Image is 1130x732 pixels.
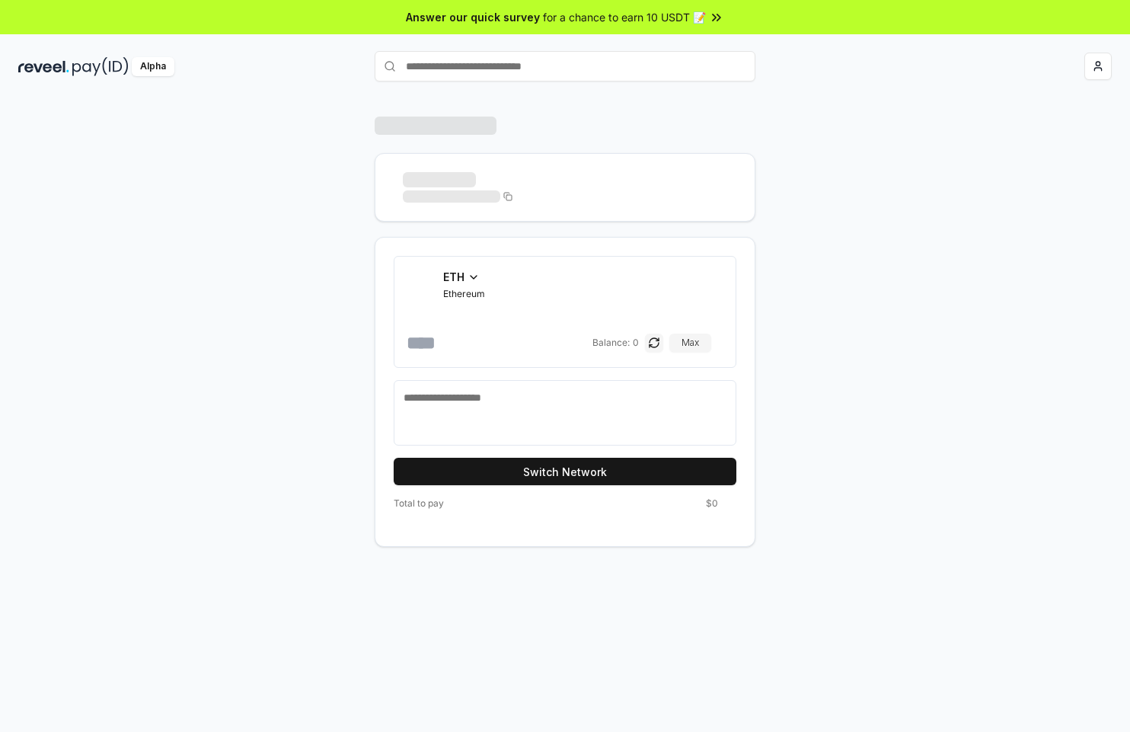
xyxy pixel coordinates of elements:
span: 0 [633,337,639,349]
span: $0 [706,497,718,510]
span: Answer our quick survey [406,9,540,25]
img: reveel_dark [18,57,69,76]
span: Balance: [592,337,630,349]
span: ETH [443,269,464,285]
img: pay_id [72,57,129,76]
span: Ethereum [443,288,485,300]
span: for a chance to earn 10 USDT 📝 [543,9,706,25]
div: Alpha [132,57,174,76]
span: Total to pay [394,497,444,510]
button: Switch Network [394,458,736,485]
button: Max [669,334,711,352]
